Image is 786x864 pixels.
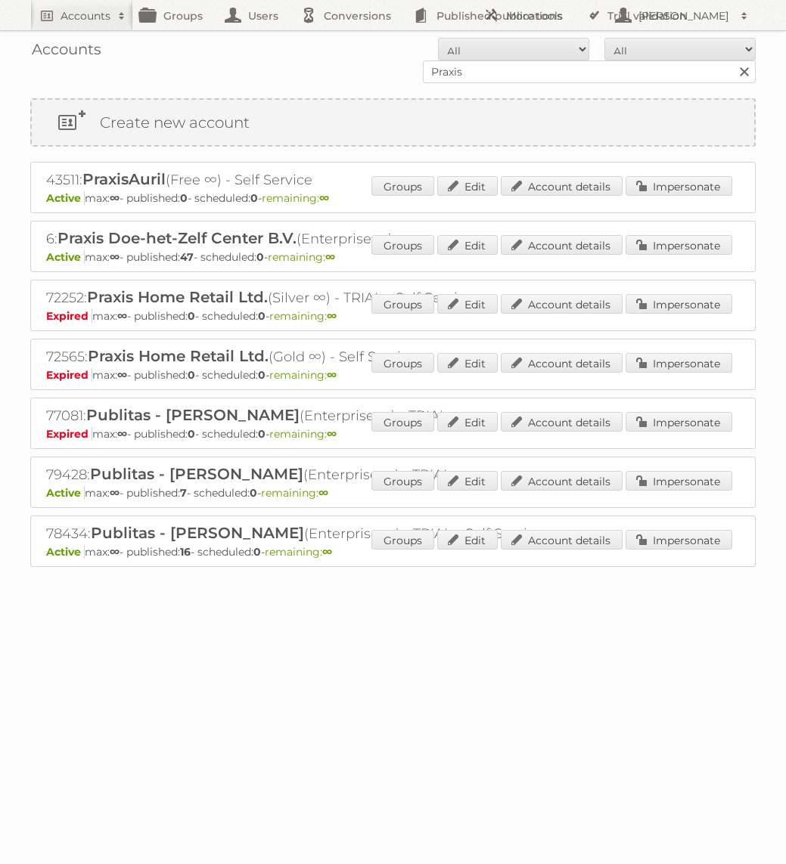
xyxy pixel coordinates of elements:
[110,191,120,205] strong: ∞
[626,471,732,491] a: Impersonate
[265,545,332,559] span: remaining:
[46,427,92,441] span: Expired
[261,486,328,500] span: remaining:
[437,530,498,550] a: Edit
[437,235,498,255] a: Edit
[46,250,85,264] span: Active
[626,412,732,432] a: Impersonate
[46,524,576,543] h2: 78434: (Enterprise ∞) - TRIAL - Self Service
[269,427,337,441] span: remaining:
[269,309,337,323] span: remaining:
[46,465,576,485] h2: 79428: (Enterprise ∞) - TRIAL
[318,486,328,500] strong: ∞
[46,288,576,308] h2: 72252: (Silver ∞) - TRIAL - Self Service
[501,294,623,314] a: Account details
[86,406,300,424] span: Publitas - [PERSON_NAME]
[256,250,264,264] strong: 0
[626,176,732,196] a: Impersonate
[626,353,732,373] a: Impersonate
[501,471,623,491] a: Account details
[110,545,120,559] strong: ∞
[437,412,498,432] a: Edit
[322,545,332,559] strong: ∞
[46,486,85,500] span: Active
[501,176,623,196] a: Account details
[262,191,329,205] span: remaining:
[501,353,623,373] a: Account details
[46,406,576,426] h2: 77081: (Enterprise ∞) - TRIAL
[46,368,92,382] span: Expired
[46,170,576,190] h2: 43511: (Free ∞) - Self Service
[46,545,85,559] span: Active
[250,486,257,500] strong: 0
[626,294,732,314] a: Impersonate
[87,288,268,306] span: Praxis Home Retail Ltd.
[626,235,732,255] a: Impersonate
[46,191,85,205] span: Active
[269,368,337,382] span: remaining:
[180,191,188,205] strong: 0
[437,294,498,314] a: Edit
[82,170,166,188] span: PraxisAuril
[258,427,266,441] strong: 0
[437,176,498,196] a: Edit
[46,368,740,382] p: max: - published: - scheduled: -
[180,545,191,559] strong: 16
[371,353,434,373] a: Groups
[501,412,623,432] a: Account details
[258,368,266,382] strong: 0
[32,100,754,145] a: Create new account
[258,309,266,323] strong: 0
[635,8,733,23] h2: [PERSON_NAME]
[501,530,623,550] a: Account details
[327,368,337,382] strong: ∞
[180,486,187,500] strong: 7
[253,545,261,559] strong: 0
[371,412,434,432] a: Groups
[501,235,623,255] a: Account details
[46,229,576,249] h2: 6: (Enterprise ∞)
[325,250,335,264] strong: ∞
[110,486,120,500] strong: ∞
[626,530,732,550] a: Impersonate
[88,347,269,365] span: Praxis Home Retail Ltd.
[371,294,434,314] a: Groups
[46,545,740,559] p: max: - published: - scheduled: -
[506,8,582,23] h2: More tools
[180,250,194,264] strong: 47
[371,176,434,196] a: Groups
[188,309,195,323] strong: 0
[117,368,127,382] strong: ∞
[250,191,258,205] strong: 0
[46,250,740,264] p: max: - published: - scheduled: -
[319,191,329,205] strong: ∞
[371,530,434,550] a: Groups
[188,368,195,382] strong: 0
[327,427,337,441] strong: ∞
[90,465,303,483] span: Publitas - [PERSON_NAME]
[437,471,498,491] a: Edit
[46,309,92,323] span: Expired
[268,250,335,264] span: remaining:
[327,309,337,323] strong: ∞
[46,191,740,205] p: max: - published: - scheduled: -
[46,486,740,500] p: max: - published: - scheduled: -
[117,309,127,323] strong: ∞
[46,309,740,323] p: max: - published: - scheduled: -
[110,250,120,264] strong: ∞
[46,427,740,441] p: max: - published: - scheduled: -
[117,427,127,441] strong: ∞
[437,353,498,373] a: Edit
[371,471,434,491] a: Groups
[188,427,195,441] strong: 0
[371,235,434,255] a: Groups
[61,8,110,23] h2: Accounts
[91,524,304,542] span: Publitas - [PERSON_NAME]
[57,229,297,247] span: Praxis Doe-het-Zelf Center B.V.
[46,347,576,367] h2: 72565: (Gold ∞) - Self Service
